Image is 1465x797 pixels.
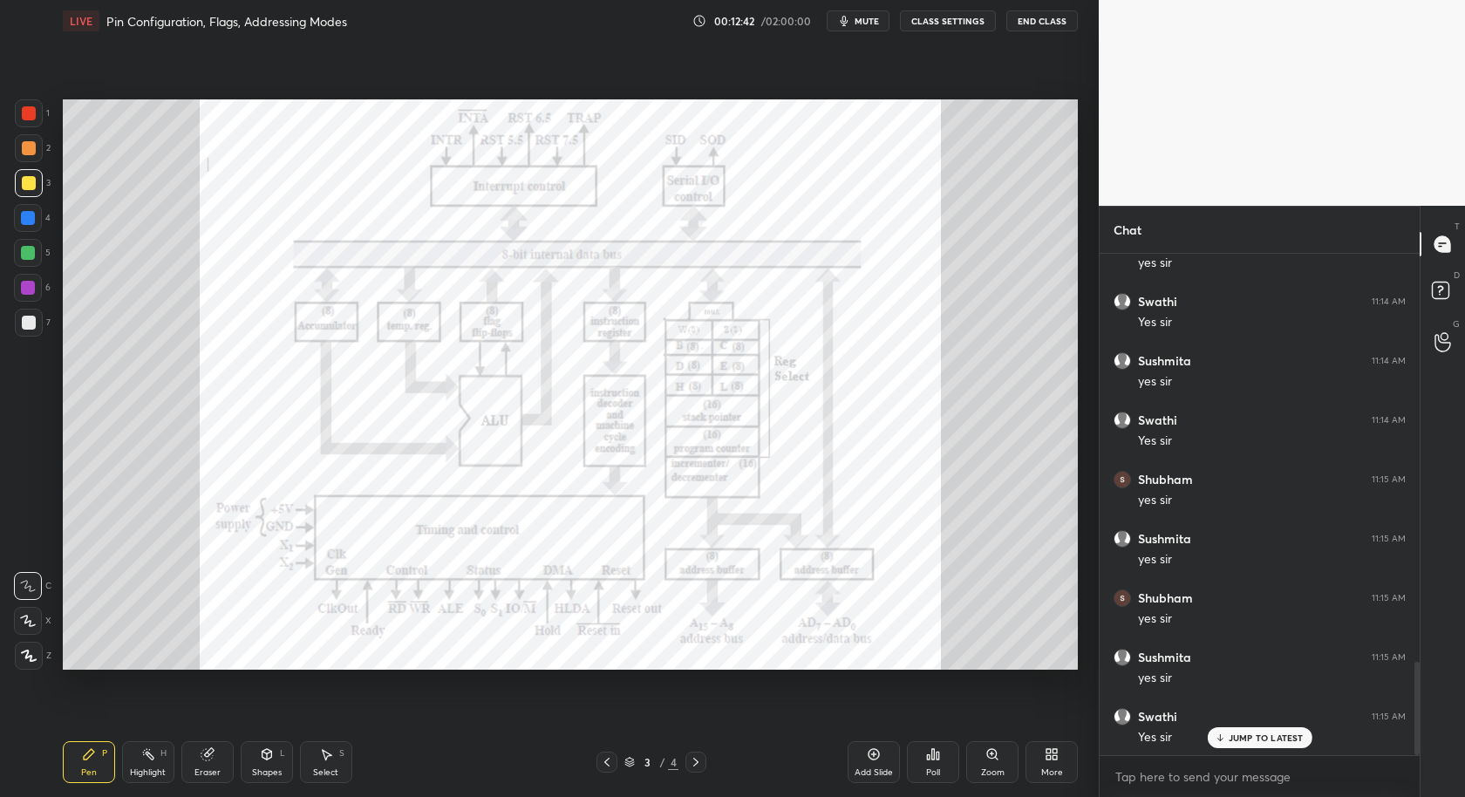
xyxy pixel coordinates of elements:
div: Yes sir [1138,729,1406,746]
img: default.png [1114,412,1131,429]
div: yes sir [1138,492,1406,509]
div: 11:14 AM [1372,356,1406,366]
div: 11:15 AM [1372,593,1406,603]
div: yes sir [1138,255,1406,272]
p: D [1454,269,1460,282]
div: 4 [668,754,678,770]
div: Add Slide [855,768,893,777]
div: / [659,757,664,767]
button: End Class [1006,10,1078,31]
span: mute [855,15,879,27]
div: Select [313,768,338,777]
div: S [339,749,344,758]
div: 7 [15,309,51,337]
div: 11:14 AM [1372,415,1406,426]
div: 2 [15,134,51,162]
img: default.png [1114,530,1131,548]
h6: Shubham [1138,472,1193,487]
button: CLASS SETTINGS [900,10,996,31]
img: default.png [1114,708,1131,725]
div: yes sir [1138,551,1406,569]
div: 11:15 AM [1372,652,1406,663]
h6: Sushmita [1138,531,1191,547]
div: 1 [15,99,50,127]
div: X [14,607,51,635]
div: 11:14 AM [1372,296,1406,307]
div: 3 [638,757,656,767]
div: 5 [14,239,51,267]
p: JUMP TO LATEST [1229,732,1304,743]
h6: Swathi [1138,294,1177,310]
h6: Shubham [1138,590,1193,606]
p: T [1455,220,1460,233]
p: Chat [1100,207,1155,253]
div: grid [1100,254,1420,756]
div: 4 [14,204,51,232]
button: mute [827,10,889,31]
div: 6 [14,274,51,302]
div: Yes sir [1138,433,1406,450]
img: b87ca6df5eb84204bf38bdf6c15b0ff1.73780491_3 [1114,589,1131,607]
div: Eraser [194,768,221,777]
h6: Sushmita [1138,650,1191,665]
div: C [14,572,51,600]
div: 11:15 AM [1372,474,1406,485]
div: yes sir [1138,373,1406,391]
div: More [1041,768,1063,777]
img: default.png [1114,293,1131,310]
div: Zoom [981,768,1005,777]
div: Highlight [130,768,166,777]
div: yes sir [1138,610,1406,628]
img: default.png [1114,649,1131,666]
div: Yes sir [1138,314,1406,331]
div: yes sir [1138,670,1406,687]
div: Z [15,642,51,670]
div: 3 [15,169,51,197]
div: H [160,749,167,758]
div: Poll [926,768,940,777]
div: 11:15 AM [1372,712,1406,722]
h4: Pin Configuration, Flags, Addressing Modes [106,13,347,30]
div: Shapes [252,768,282,777]
h6: Sushmita [1138,353,1191,369]
h6: Swathi [1138,412,1177,428]
img: b87ca6df5eb84204bf38bdf6c15b0ff1.73780491_3 [1114,471,1131,488]
div: L [280,749,285,758]
div: P [102,749,107,758]
div: 11:15 AM [1372,534,1406,544]
img: default.png [1114,352,1131,370]
div: Pen [81,768,97,777]
p: G [1453,317,1460,330]
div: LIVE [63,10,99,31]
h6: Swathi [1138,709,1177,725]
